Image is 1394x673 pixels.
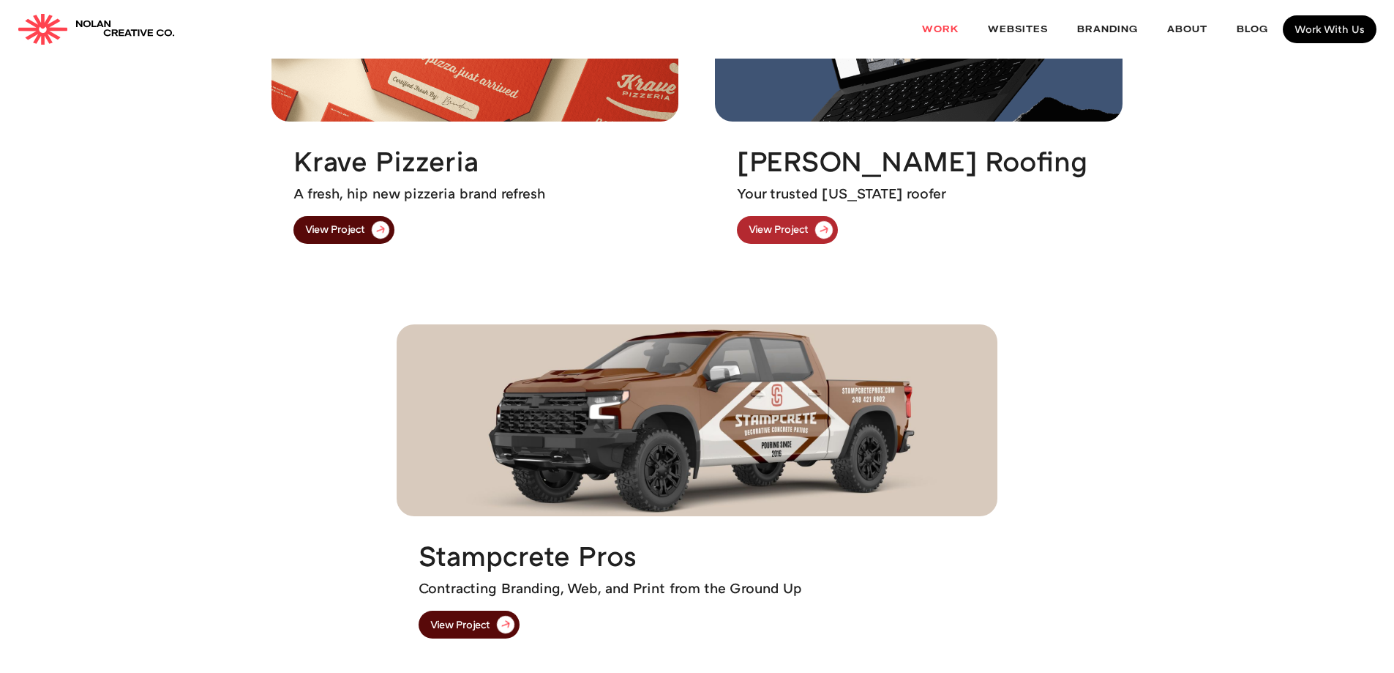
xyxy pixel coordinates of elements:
p: Your trusted [US_STATE] roofer [737,183,946,204]
a: Blog [1222,10,1283,49]
a: websites [973,10,1063,49]
a: home [18,14,175,45]
a: View Project [737,216,838,244]
img: Nolan Creative Co. [18,14,68,45]
h2: Stampcrete Pros [419,538,637,572]
h2: Krave Pizzeria [293,144,479,177]
a: View Project [293,216,394,244]
a: View Project [419,611,520,639]
h2: [PERSON_NAME] Roofing [737,144,1087,177]
div: View Project [430,620,490,630]
div: View Project [749,224,809,234]
p: A fresh, hip new pizzeria brand refresh [293,183,545,204]
a: Work With Us [1283,15,1376,43]
a: Branding [1063,10,1153,49]
a: About [1153,10,1222,49]
div: Work With Us [1294,24,1365,34]
p: Contracting Branding, Web, and Print from the Ground Up [419,578,802,599]
a: Work [907,10,973,49]
div: View Project [305,224,365,234]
